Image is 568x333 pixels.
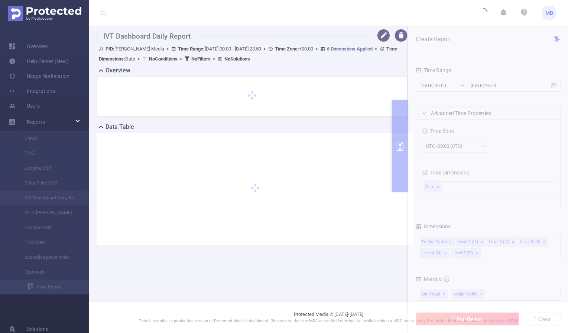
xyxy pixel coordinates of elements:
b: Time Zone: [275,46,299,52]
a: Reports [27,115,45,130]
i: icon: user [99,46,106,51]
span: > [373,46,380,52]
h1: IVT Dashboard Daily Report [97,29,367,44]
b: Time Range: [178,46,205,52]
i: icon: loading [478,8,487,18]
b: No Conditions [149,56,178,62]
a: Usage Notification [9,69,69,84]
b: No Filters [191,56,211,62]
span: [PERSON_NAME] Media [DATE] 00:00 - [DATE] 23:59 +00:00 [99,46,397,62]
span: > [313,46,320,52]
span: Reports [27,119,45,125]
span: > [261,46,268,52]
a: Help Center (New) [9,54,69,69]
p: This is a stable, in production version of Protected Media's dashboard. Please note that the MRC ... [108,318,549,324]
b: PID: [106,46,114,52]
span: > [135,56,142,62]
span: > [164,46,171,52]
a: Overview [9,39,48,54]
b: No Solutions [224,56,250,62]
a: Integrations [9,84,55,98]
a: Users [9,98,40,113]
span: MD [545,6,553,20]
u: 6 Dimensions Applied [327,46,373,52]
span: > [211,56,218,62]
img: Protected Media [8,6,81,21]
h2: Overview [106,66,130,75]
footer: Protected Media © [DATE]-[DATE] [89,301,568,333]
span: > [178,56,185,62]
h2: Data Table [106,123,134,131]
